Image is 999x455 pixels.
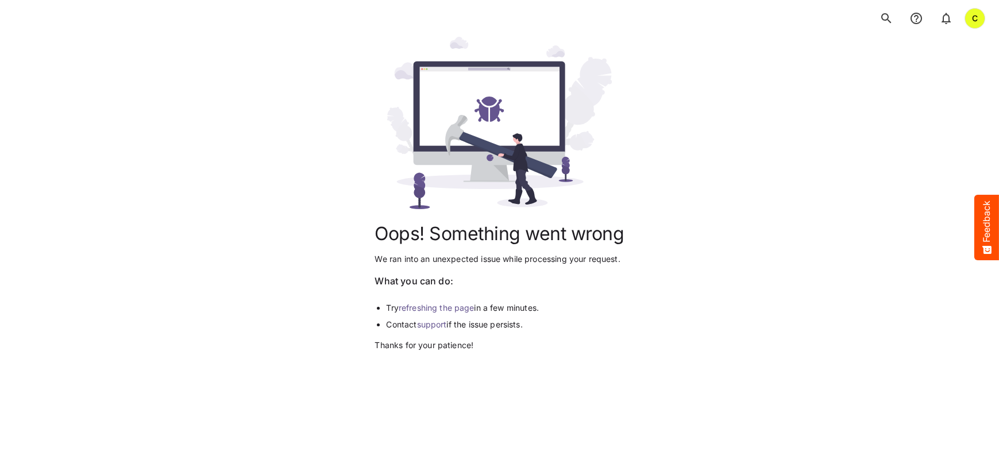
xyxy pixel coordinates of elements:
[417,319,447,329] a: support
[375,253,624,265] p: We ran into an unexpected issue while processing your request.
[974,195,999,260] button: Feedback
[375,223,624,244] h1: Oops! Something went wrong
[905,7,928,30] button: notifications
[935,7,958,30] button: notifications
[965,8,985,29] div: C
[386,302,624,314] li: Try in a few minutes.
[375,37,624,209] img: error_nnn.svg
[386,318,624,330] li: Contact if the issue persists.
[375,274,624,288] p: What you can do:
[875,7,898,30] button: search
[399,303,475,313] a: refreshing the page
[375,340,624,351] p: Thanks for your patience!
